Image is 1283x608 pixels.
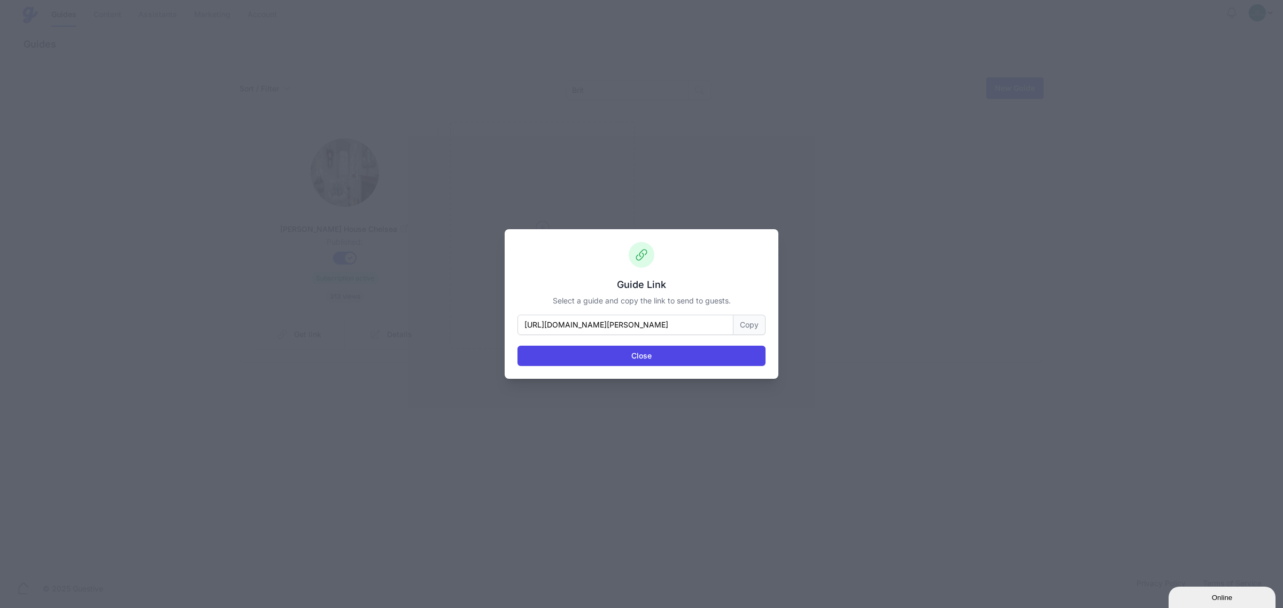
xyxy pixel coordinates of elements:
p: Select a guide and copy the link to send to guests. [517,295,766,306]
iframe: chat widget [1169,584,1278,608]
button: Copy [733,315,766,335]
h3: Guide Link [517,278,766,291]
button: Close [517,346,766,366]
